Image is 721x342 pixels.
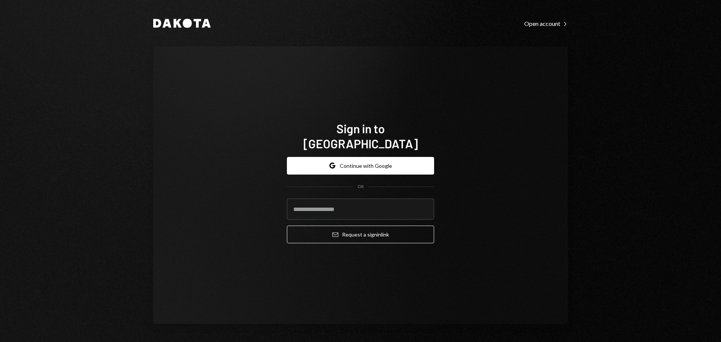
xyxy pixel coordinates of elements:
[357,184,364,190] div: OR
[524,20,568,27] div: Open account
[287,157,434,175] button: Continue with Google
[287,226,434,243] button: Request a signinlink
[524,19,568,27] a: Open account
[287,121,434,151] h1: Sign in to [GEOGRAPHIC_DATA]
